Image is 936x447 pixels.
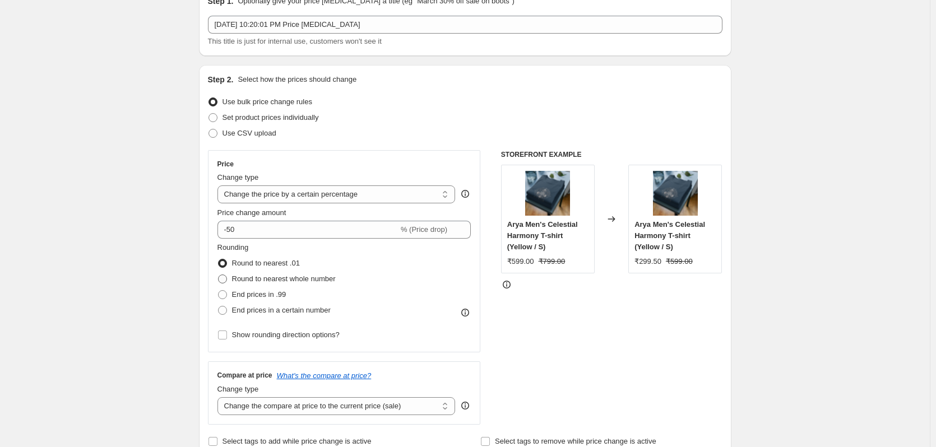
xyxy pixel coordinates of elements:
[223,129,276,137] span: Use CSV upload
[208,74,234,85] h2: Step 2.
[223,113,319,122] span: Set product prices individually
[217,160,234,169] h3: Price
[232,274,336,283] span: Round to nearest whole number
[238,74,356,85] p: Select how the prices should change
[525,171,570,216] img: mi0001m_80x.png
[653,171,698,216] img: mi0001m_80x.png
[401,225,447,234] span: % (Price drop)
[495,437,656,445] span: Select tags to remove while price change is active
[501,150,722,159] h6: STOREFRONT EXAMPLE
[217,371,272,380] h3: Compare at price
[460,188,471,199] div: help
[507,257,534,266] span: ₹599.00
[232,306,331,314] span: End prices in a certain number
[223,97,312,106] span: Use bulk price change rules
[232,259,300,267] span: Round to nearest .01
[217,221,399,239] input: -15
[223,437,372,445] span: Select tags to add while price change is active
[232,330,340,339] span: Show rounding direction options?
[217,243,249,252] span: Rounding
[507,220,578,251] span: Arya Men's Celestial Harmony T-shirt (Yellow / S)
[232,290,286,299] span: End prices in .99
[666,257,693,266] span: ₹599.00
[217,385,259,393] span: Change type
[217,173,259,181] span: Change type
[634,220,705,251] span: Arya Men's Celestial Harmony T-shirt (Yellow / S)
[277,371,372,380] button: What's the compare at price?
[634,257,661,266] span: ₹299.50
[217,208,286,217] span: Price change amount
[539,257,566,266] span: ₹799.00
[208,16,722,34] input: 30% off holiday sale
[460,400,471,411] div: help
[208,37,382,45] span: This title is just for internal use, customers won't see it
